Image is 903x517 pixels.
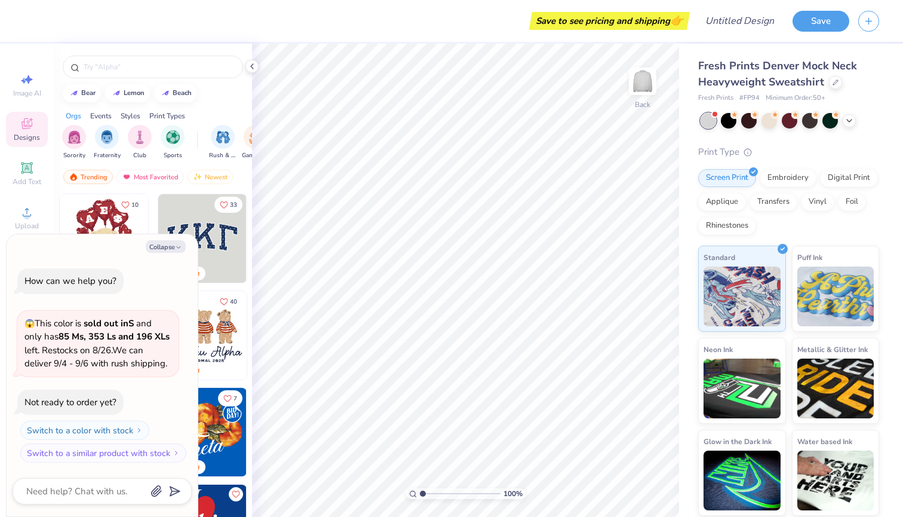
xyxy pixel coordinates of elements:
[24,317,170,370] span: This color is and only has left . Restocks on 8/26. We can deliver 9/4 - 9/6 with rush shipping.
[112,90,121,97] img: trend_line.gif
[739,93,760,103] span: # FP94
[63,151,85,160] span: Sorority
[133,130,146,144] img: Club Image
[166,130,180,144] img: Sports Image
[69,90,79,97] img: trend_line.gif
[62,125,86,160] div: filter for Sorority
[242,125,269,160] div: filter for Game Day
[209,125,236,160] button: filter button
[84,317,134,329] strong: sold out in S
[797,343,868,356] span: Metallic & Glitter Ink
[246,291,334,380] img: d12c9beb-9502-45c7-ae94-40b97fdd6040
[698,193,746,211] div: Applique
[63,84,101,102] button: bear
[218,390,242,406] button: Like
[20,443,186,463] button: Switch to a similar product with stock
[704,451,781,510] img: Glow in the Dark Ink
[797,267,874,326] img: Puff Ink
[60,194,148,283] img: 587403a7-0594-4a7f-b2bd-0ca67a3ff8dd
[704,343,733,356] span: Neon Ink
[15,221,39,231] span: Upload
[148,194,236,283] img: e74243e0-e378-47aa-a400-bc6bcb25063a
[122,173,131,181] img: most_fav.gif
[116,197,144,213] button: Like
[128,125,152,160] div: filter for Club
[124,90,145,96] div: lemon
[797,359,874,418] img: Metallic & Glitter Ink
[161,125,185,160] div: filter for Sports
[704,267,781,326] img: Standard
[698,93,733,103] span: Fresh Prints
[793,11,849,32] button: Save
[154,84,197,102] button: beach
[760,169,816,187] div: Embroidery
[214,197,242,213] button: Like
[90,111,112,121] div: Events
[158,194,247,283] img: 3b9aba4f-e317-4aa7-a679-c95a879539bd
[146,240,186,253] button: Collapse
[503,488,523,499] span: 100 %
[635,99,650,110] div: Back
[173,449,180,457] img: Switch to a similar product with stock
[20,421,149,440] button: Switch to a color with stock
[750,193,797,211] div: Transfers
[116,170,184,184] div: Most Favorited
[94,151,121,160] span: Fraternity
[797,251,822,264] span: Puff Ink
[100,130,113,144] img: Fraternity Image
[24,318,35,329] span: 😱
[14,133,40,142] span: Designs
[173,90,192,96] div: beach
[69,173,78,181] img: trending.gif
[66,111,81,121] div: Orgs
[242,151,269,160] span: Game Day
[24,396,116,408] div: Not ready to order yet?
[246,388,334,476] img: f22b6edb-555b-47a9-89ed-0dd391bfae4f
[797,451,874,510] img: Water based Ink
[209,125,236,160] div: filter for Rush & Bid
[838,193,866,211] div: Foil
[164,151,182,160] span: Sports
[81,90,96,96] div: bear
[249,130,263,144] img: Game Day Image
[631,69,655,93] img: Back
[94,125,121,160] div: filter for Fraternity
[670,13,683,27] span: 👉
[704,435,772,448] span: Glow in the Dark Ink
[242,125,269,160] button: filter button
[158,388,247,476] img: 8659caeb-cee5-4a4c-bd29-52ea2f761d42
[136,427,143,434] img: Switch to a color with stock
[698,169,756,187] div: Screen Print
[801,193,834,211] div: Vinyl
[149,111,185,121] div: Print Types
[696,9,784,33] input: Untitled Design
[532,12,687,30] div: Save to see pricing and shipping
[59,331,170,342] strong: 85 Ms, 353 Ls and 196 XLs
[698,59,857,89] span: Fresh Prints Denver Mock Neck Heavyweight Sweatshirt
[797,435,852,448] span: Water based Ink
[105,84,150,102] button: lemon
[698,217,756,235] div: Rhinestones
[13,177,41,186] span: Add Text
[229,487,243,501] button: Like
[128,125,152,160] button: filter button
[234,396,237,402] span: 7
[209,151,236,160] span: Rush & Bid
[63,170,113,184] div: Trending
[188,170,233,184] div: Newest
[158,291,247,380] img: a3be6b59-b000-4a72-aad0-0c575b892a6b
[82,61,235,73] input: Try "Alpha"
[94,125,121,160] button: filter button
[67,130,81,144] img: Sorority Image
[704,251,735,264] span: Standard
[121,111,140,121] div: Styles
[161,90,170,97] img: trend_line.gif
[131,202,139,208] span: 10
[230,202,237,208] span: 33
[766,93,825,103] span: Minimum Order: 50 +
[246,194,334,283] img: edfb13fc-0e43-44eb-bea2-bf7fc0dd67f9
[133,151,146,160] span: Club
[230,299,237,305] span: 40
[24,275,116,287] div: How can we help you?
[62,125,86,160] button: filter button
